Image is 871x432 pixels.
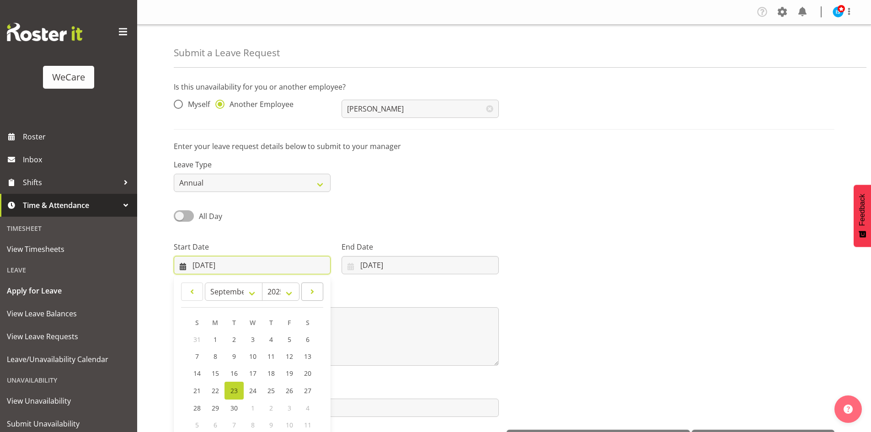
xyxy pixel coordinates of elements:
span: 5 [195,421,199,429]
span: T [232,318,236,327]
a: 10 [244,348,262,365]
span: View Leave Balances [7,307,130,320]
span: 24 [249,386,256,395]
span: 11 [304,421,311,429]
span: 11 [267,352,275,361]
span: 6 [214,421,217,429]
a: 9 [224,348,244,365]
span: 25 [267,386,275,395]
a: Leave/Unavailability Calendar [2,348,135,371]
a: 18 [262,365,280,382]
span: Apply for Leave [7,284,130,298]
span: 4 [306,404,310,412]
span: 12 [286,352,293,361]
span: 15 [212,369,219,378]
a: 27 [299,382,317,400]
a: View Timesheets [2,238,135,261]
label: Leave Type [174,159,331,170]
label: Start Date [174,241,331,252]
a: 12 [280,348,299,365]
span: Roster [23,130,133,144]
span: All Day [199,211,222,221]
span: 16 [230,369,238,378]
span: Inbox [23,153,133,166]
button: Feedback - Show survey [854,185,871,247]
span: 29 [212,404,219,412]
div: WeCare [52,70,85,84]
span: Another Employee [224,100,294,109]
span: S [195,318,199,327]
span: 4 [269,335,273,344]
a: 3 [244,331,262,348]
label: Attachment [174,384,499,395]
span: Leave/Unavailability Calendar [7,352,130,366]
a: View Leave Balances [2,302,135,325]
label: Message* [174,293,499,304]
div: Timesheet [2,219,135,238]
span: 19 [286,369,293,378]
span: S [306,318,310,327]
span: Feedback [858,194,866,226]
span: Myself [183,100,210,109]
span: 1 [251,404,255,412]
span: View Timesheets [7,242,130,256]
span: 5 [288,335,291,344]
a: 8 [206,348,224,365]
input: Click to select... [342,256,498,274]
span: 6 [306,335,310,344]
span: 28 [193,404,201,412]
span: 20 [304,369,311,378]
p: Enter your leave request details below to submit to your manager [174,141,834,152]
img: isabel-simcox10849.jpg [833,6,844,17]
span: 7 [232,421,236,429]
span: 9 [232,352,236,361]
a: 20 [299,365,317,382]
span: 27 [304,386,311,395]
a: 25 [262,382,280,400]
span: 30 [230,404,238,412]
span: 17 [249,369,256,378]
span: 7 [195,352,199,361]
a: View Leave Requests [2,325,135,348]
a: 26 [280,382,299,400]
span: 10 [249,352,256,361]
a: 17 [244,365,262,382]
span: 10 [286,421,293,429]
a: 19 [280,365,299,382]
a: 4 [262,331,280,348]
a: Apply for Leave [2,279,135,302]
span: 8 [214,352,217,361]
span: Time & Attendance [23,198,119,212]
a: 16 [224,365,244,382]
span: 13 [304,352,311,361]
span: Shifts [23,176,119,189]
span: 2 [232,335,236,344]
span: Submit Unavailability [7,417,130,431]
span: 26 [286,386,293,395]
span: 8 [251,421,255,429]
a: 30 [224,400,244,416]
img: help-xxl-2.png [844,405,853,414]
div: Unavailability [2,371,135,389]
span: 1 [214,335,217,344]
span: 2 [269,404,273,412]
a: 24 [244,382,262,400]
span: 14 [193,369,201,378]
p: Is this unavailability for you or another employee? [174,81,834,92]
a: 22 [206,382,224,400]
a: 15 [206,365,224,382]
span: 9 [269,421,273,429]
a: 11 [262,348,280,365]
a: 7 [188,348,206,365]
span: View Leave Requests [7,330,130,343]
span: 18 [267,369,275,378]
span: T [269,318,273,327]
a: 6 [299,331,317,348]
span: View Unavailability [7,394,130,408]
span: 3 [288,404,291,412]
a: 13 [299,348,317,365]
span: 31 [193,335,201,344]
span: 23 [230,386,238,395]
div: Leave [2,261,135,279]
a: 5 [280,331,299,348]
